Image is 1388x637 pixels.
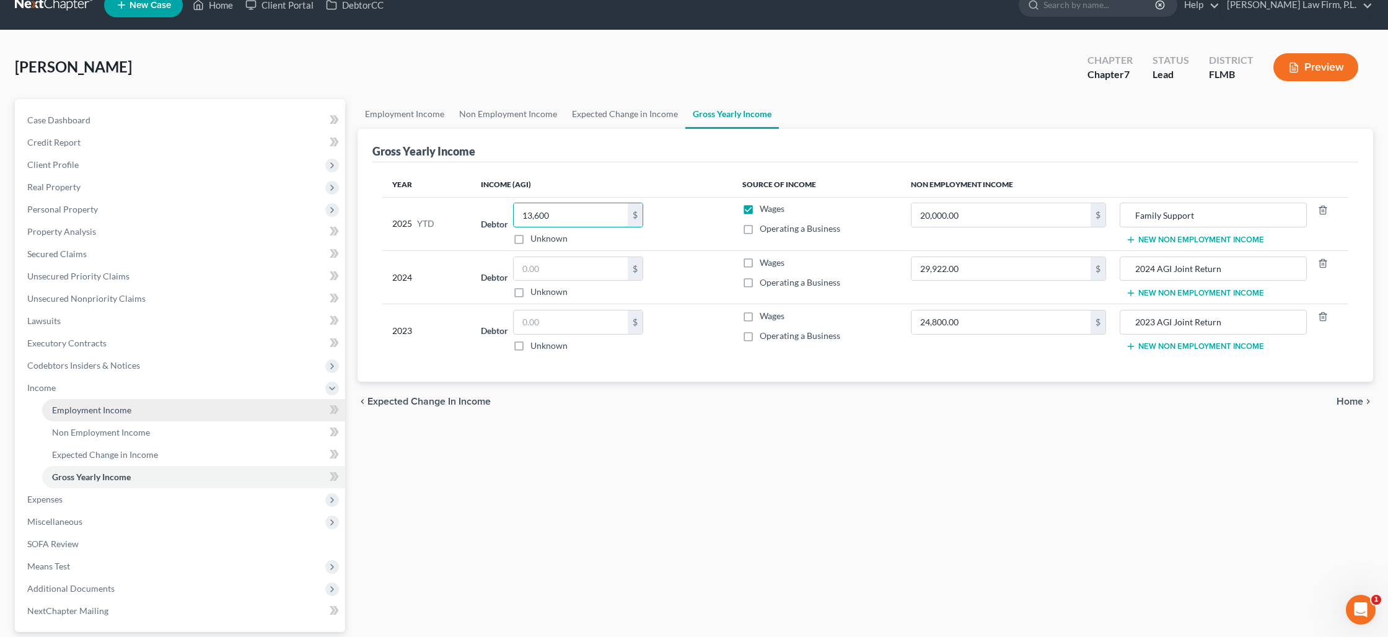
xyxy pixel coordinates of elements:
span: Secured Claims [27,248,87,259]
div: 2025 [392,203,461,245]
div: $ [1091,257,1105,281]
span: Operating a Business [760,330,840,341]
span: Client Profile [27,159,79,170]
label: Debtor [481,271,508,284]
a: Non Employment Income [42,421,345,444]
div: $ [1091,203,1105,227]
span: Expected Change in Income [52,449,158,460]
span: Unsecured Nonpriority Claims [27,293,146,304]
a: Property Analysis [17,221,345,243]
a: Expected Change in Income [42,444,345,466]
a: Gross Yearly Income [42,466,345,488]
i: chevron_right [1363,397,1373,406]
span: Executory Contracts [27,338,107,348]
span: Case Dashboard [27,115,90,125]
span: Lawsuits [27,315,61,326]
span: Home [1337,397,1363,406]
label: Unknown [530,232,568,245]
span: Property Analysis [27,226,96,237]
i: chevron_left [358,397,367,406]
a: Credit Report [17,131,345,154]
div: Gross Yearly Income [372,144,475,159]
div: Lead [1153,68,1189,82]
span: 1 [1371,595,1381,605]
div: District [1209,53,1254,68]
a: NextChapter Mailing [17,600,345,622]
span: Credit Report [27,137,81,147]
span: Codebtors Insiders & Notices [27,360,140,371]
div: Status [1153,53,1189,68]
a: Employment Income [42,399,345,421]
a: SOFA Review [17,533,345,555]
label: Unknown [530,286,568,298]
input: 0.00 [911,203,1091,227]
span: Expenses [27,494,63,504]
a: Lawsuits [17,310,345,332]
div: $ [628,310,643,334]
span: SOFA Review [27,538,79,549]
span: Income [27,382,56,393]
a: Unsecured Priority Claims [17,265,345,288]
input: 0.00 [911,310,1091,334]
span: Wages [760,310,784,321]
span: NextChapter Mailing [27,605,108,616]
span: Unsecured Priority Claims [27,271,130,281]
div: Chapter [1087,68,1133,82]
div: $ [628,203,643,227]
label: Debtor [481,324,508,337]
span: Employment Income [52,405,131,415]
input: Source of Income [1127,257,1301,281]
span: Operating a Business [760,277,840,288]
input: 0.00 [911,257,1091,281]
div: Chapter [1087,53,1133,68]
span: Operating a Business [760,223,840,234]
div: $ [1091,310,1105,334]
span: Wages [760,257,784,268]
span: Wages [760,203,784,214]
button: Home chevron_right [1337,397,1373,406]
span: Personal Property [27,204,98,214]
span: YTD [417,217,434,230]
a: Unsecured Nonpriority Claims [17,288,345,310]
input: Source of Income [1127,203,1301,227]
label: Debtor [481,217,508,231]
span: Real Property [27,182,81,192]
input: 0.00 [514,257,628,281]
button: New Non Employment Income [1126,235,1264,245]
div: $ [628,257,643,281]
span: Miscellaneous [27,516,82,527]
div: 2024 [392,257,461,299]
span: Expected Change in Income [367,397,491,406]
div: FLMB [1209,68,1254,82]
a: Gross Yearly Income [685,99,779,129]
input: Source of Income [1127,310,1301,334]
th: Year [382,172,471,197]
span: Additional Documents [27,583,115,594]
button: New Non Employment Income [1126,341,1264,351]
input: 0.00 [514,310,628,334]
a: Expected Change in Income [564,99,685,129]
input: 0.00 [514,203,628,227]
button: Preview [1273,53,1358,81]
th: Income (AGI) [471,172,732,197]
label: Unknown [530,340,568,352]
span: 7 [1124,68,1130,80]
th: Source of Income [732,172,901,197]
a: Secured Claims [17,243,345,265]
span: Gross Yearly Income [52,472,131,482]
a: Non Employment Income [452,99,564,129]
a: Executory Contracts [17,332,345,354]
iframe: Intercom live chat [1346,595,1376,625]
span: New Case [130,1,171,10]
div: 2023 [392,310,461,352]
span: Non Employment Income [52,427,150,437]
a: Case Dashboard [17,109,345,131]
button: chevron_left Expected Change in Income [358,397,491,406]
button: New Non Employment Income [1126,288,1264,298]
a: Employment Income [358,99,452,129]
span: Means Test [27,561,70,571]
span: [PERSON_NAME] [15,58,132,76]
th: Non Employment Income [901,172,1348,197]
